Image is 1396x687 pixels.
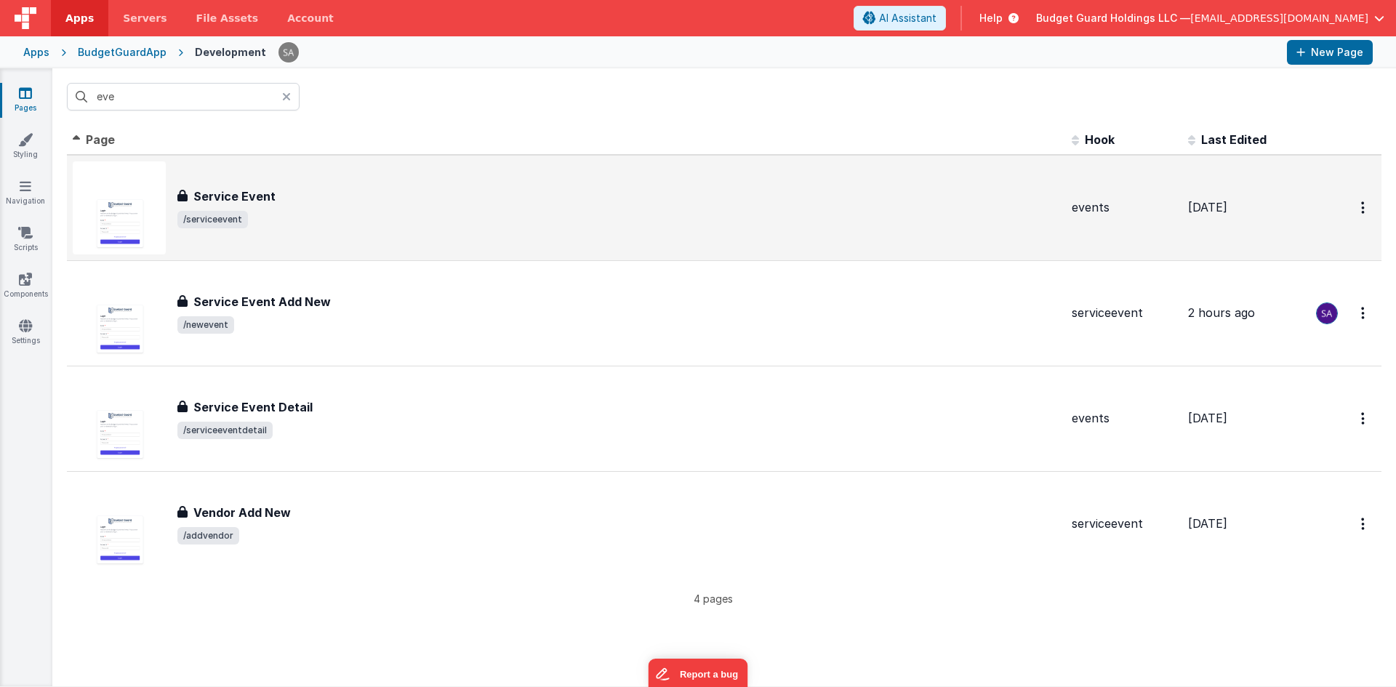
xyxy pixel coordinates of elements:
div: BudgetGuardApp [78,45,167,60]
h3: Service Event [193,188,276,205]
span: [EMAIL_ADDRESS][DOMAIN_NAME] [1190,11,1368,25]
span: [DATE] [1188,200,1227,214]
h3: Service Event Add New [193,293,331,310]
span: Hook [1085,132,1115,147]
div: events [1072,410,1176,427]
span: /serviceevent [177,211,248,228]
span: Help [979,11,1003,25]
div: events [1072,199,1176,216]
span: /addvendor [177,527,239,545]
span: AI Assistant [879,11,936,25]
span: Page [86,132,115,147]
span: [DATE] [1188,516,1227,531]
h3: Vendor Add New [193,504,291,521]
div: Development [195,45,266,60]
button: Options [1352,403,1376,433]
button: Options [1352,509,1376,539]
span: [DATE] [1188,411,1227,425]
span: File Assets [196,11,259,25]
div: Apps [23,45,49,60]
span: /newevent [177,316,234,334]
button: AI Assistant [854,6,946,31]
span: Budget Guard Holdings LLC — [1036,11,1190,25]
span: 2 hours ago [1188,305,1255,320]
button: Budget Guard Holdings LLC — [EMAIL_ADDRESS][DOMAIN_NAME] [1036,11,1384,25]
input: Search pages, id's ... [67,83,300,111]
span: Servers [123,11,167,25]
span: Apps [65,11,94,25]
span: /serviceeventdetail [177,422,273,439]
span: Last Edited [1201,132,1267,147]
img: 79293985458095ca2ac202dc7eb50dda [1317,303,1337,324]
button: New Page [1287,40,1373,65]
button: Options [1352,193,1376,222]
button: Options [1352,298,1376,328]
div: serviceevent [1072,305,1176,321]
img: 79293985458095ca2ac202dc7eb50dda [278,42,299,63]
p: 4 pages [67,591,1360,606]
div: serviceevent [1072,515,1176,532]
h3: Service Event Detail [193,398,313,416]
